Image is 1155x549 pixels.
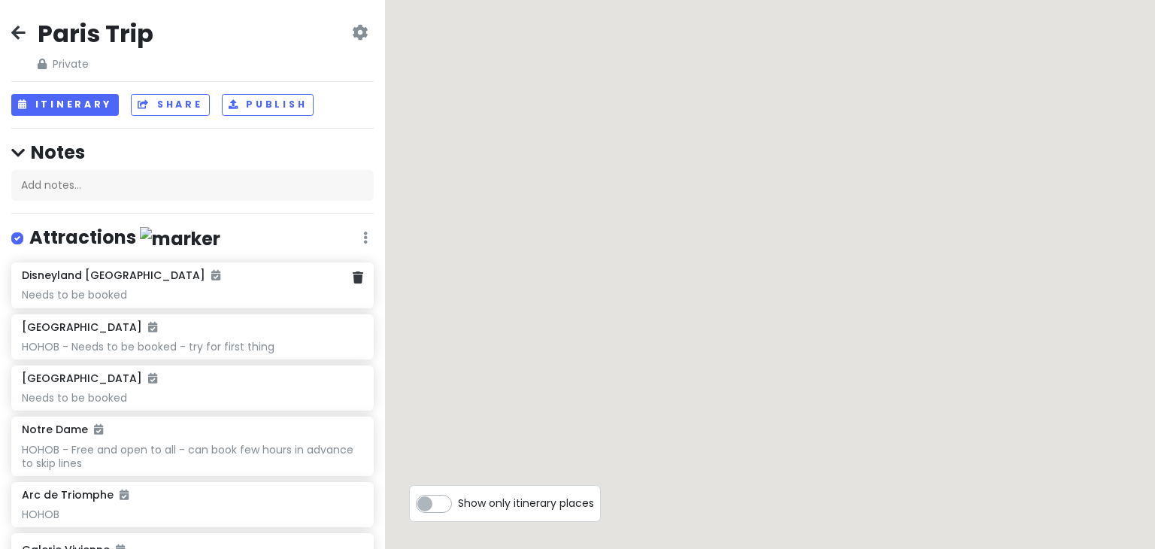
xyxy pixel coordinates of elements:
[22,391,362,405] div: Needs to be booked
[790,225,835,270] div: 13 Rue du 11 Novembre
[663,225,708,270] div: Eiffel Tower
[148,373,157,384] i: Added to itinerary
[148,322,157,332] i: Added to itinerary
[120,490,129,500] i: Added to itinerary
[222,94,314,116] button: Publish
[22,488,129,502] h6: Arc de Triomphe
[94,424,103,435] i: Added to itinerary
[29,226,220,250] h4: Attractions
[38,18,153,50] h2: Paris Trip
[22,320,157,334] h6: [GEOGRAPHIC_DATA]
[682,213,727,258] div: Tootbus - Paris
[131,94,209,116] button: Share
[687,223,732,268] div: Louvre Museum
[211,270,220,281] i: Added to itinerary
[692,235,737,280] div: Panthéon
[22,288,362,302] div: Needs to be booked
[11,141,374,164] h4: Notes
[684,212,729,257] div: Jellycat Pâtisserie
[22,340,362,353] div: HOHOB - Needs to be booked - try for first thing
[22,443,362,470] div: HOHOB - Free and open to all - can book few hours in advance to skip lines
[22,508,362,521] div: HOHOB
[694,229,739,274] div: Notre Dame
[22,268,220,282] h6: Disneyland [GEOGRAPHIC_DATA]
[568,269,613,314] div: Palace of Versailles
[38,56,153,72] span: Private
[458,495,594,511] span: Show only itinerary places
[688,218,733,263] div: Galerie Vivienne
[140,227,220,250] img: marker
[22,372,157,385] h6: [GEOGRAPHIC_DATA]
[669,220,714,265] div: Bateaux-Mouches
[22,423,103,436] h6: Notre Dame
[353,269,363,287] a: Delete place
[11,94,119,116] button: Itinerary
[690,202,735,247] div: Basilique du Sacré-Cœur de Montmartre
[928,211,981,264] div: Disneyland Paris
[11,170,374,202] div: Add notes...
[663,212,708,257] div: Arc de Triomphe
